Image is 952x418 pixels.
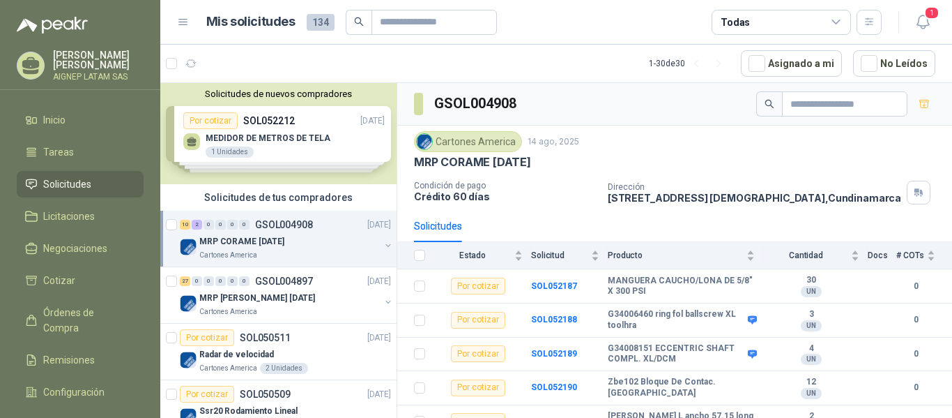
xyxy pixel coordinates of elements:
a: SOL052189 [531,349,577,359]
div: 0 [239,220,249,230]
p: Ssr20 Rodamiento Lineal [199,405,298,418]
div: UN [801,388,822,399]
div: Cartones America [414,131,522,152]
span: Remisiones [43,352,95,368]
div: Por cotizar [180,329,234,346]
p: [DATE] [367,388,391,401]
p: SOL050511 [240,333,291,343]
p: 14 ago, 2025 [528,135,579,149]
b: 4 [763,343,859,354]
span: Órdenes de Compra [43,305,130,336]
p: GSOL004897 [255,276,313,286]
b: 0 [896,280,935,293]
p: GSOL004908 [255,220,313,230]
p: [DATE] [367,218,391,232]
b: G34008151 ECCENTRIC SHAFT COMPL. XL/DCM [608,343,744,365]
th: Cantidad [763,242,868,269]
button: 1 [910,10,935,35]
span: 134 [307,14,335,31]
th: Solicitud [531,242,608,269]
a: 10 2 0 0 0 0 GSOL004908[DATE] Company LogoMRP CORAME [DATE]Cartones America [180,216,394,261]
div: 2 Unidades [260,363,308,374]
a: Remisiones [17,347,144,373]
a: SOL052187 [531,281,577,291]
h3: GSOL004908 [434,93,519,114]
div: 0 [239,276,249,286]
div: 0 [215,276,226,286]
span: Licitaciones [43,209,95,224]
b: G34006460 ring fol ballscrew XL toolhra [608,309,744,331]
p: Cartones America [199,306,257,318]
div: 10 [180,220,190,230]
div: 27 [180,276,190,286]
div: 0 [192,276,202,286]
p: Cartones America [199,250,257,261]
div: 0 [204,220,214,230]
a: Por cotizarSOL050511[DATE] Company LogoRadar de velocidadCartones America2 Unidades [160,324,397,380]
div: Solicitudes de tus compradores [160,184,397,211]
span: search [765,99,774,109]
a: Solicitudes [17,171,144,197]
b: 3 [763,309,859,320]
div: Por cotizar [180,386,234,403]
b: MANGUERA CAUCHO/LONA DE 5/8" X 300 PSI [608,276,755,297]
span: Solicitud [531,251,588,260]
p: MRP [PERSON_NAME] [DATE] [199,292,315,305]
a: Licitaciones [17,203,144,230]
p: [DATE] [367,331,391,345]
span: Cotizar [43,273,75,288]
a: SOL052188 [531,315,577,324]
span: Negociaciones [43,241,107,256]
p: Condición de pago [414,181,597,191]
div: 1 - 30 de 30 [649,52,730,75]
div: Solicitudes de nuevos compradoresPor cotizarSOL052212[DATE] MEDIDOR DE METROS DE TELA1 UnidadesPo... [160,83,397,184]
p: [DATE] [367,275,391,288]
p: SOL050509 [240,389,291,399]
div: 0 [204,276,214,286]
div: 2 [192,220,202,230]
span: Inicio [43,112,66,128]
span: Configuración [43,385,105,400]
div: 0 [227,220,238,230]
div: Por cotizar [451,312,505,329]
p: MRP CORAME [DATE] [414,155,531,170]
span: Tareas [43,144,74,160]
div: UN [801,286,822,297]
th: Estado [433,242,531,269]
span: # COTs [896,251,924,260]
p: Radar de velocidad [199,348,274,361]
p: [PERSON_NAME] [PERSON_NAME] [53,50,144,70]
p: [STREET_ADDRESS] [DEMOGRAPHIC_DATA] , Cundinamarca [608,192,901,204]
b: 30 [763,275,859,286]
b: 12 [763,377,859,388]
span: 1 [924,6,939,20]
button: No Leídos [853,50,935,77]
div: 0 [227,276,238,286]
a: Órdenes de Compra [17,299,144,341]
p: AIGNEP LATAM SAS [53,73,144,81]
div: Por cotizar [451,278,505,294]
span: Solicitudes [43,177,91,192]
a: Cotizar [17,267,144,294]
a: SOL052190 [531,382,577,392]
p: MRP CORAME [DATE] [199,235,284,248]
a: Negociaciones [17,235,144,262]
div: Todas [721,15,750,30]
div: Por cotizar [451,380,505,396]
a: Tareas [17,139,144,165]
img: Company Logo [180,352,197,368]
p: Crédito 60 días [414,191,597,202]
b: 0 [896,313,935,327]
b: 0 [896,381,935,394]
img: Company Logo [180,295,197,312]
a: 27 0 0 0 0 0 GSOL004897[DATE] Company LogoMRP [PERSON_NAME] [DATE]Cartones America [180,273,394,318]
th: # COTs [896,242,952,269]
div: Por cotizar [451,345,505,362]
div: UN [801,320,822,331]
img: Logo peakr [17,17,88,33]
a: Inicio [17,107,144,133]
